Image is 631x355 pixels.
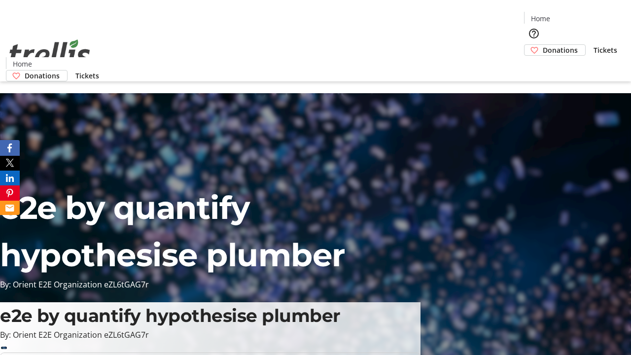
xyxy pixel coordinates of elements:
[524,44,586,56] a: Donations
[75,71,99,81] span: Tickets
[531,13,550,24] span: Home
[586,45,625,55] a: Tickets
[525,13,556,24] a: Home
[594,45,617,55] span: Tickets
[6,29,94,78] img: Orient E2E Organization eZL6tGAG7r's Logo
[6,59,38,69] a: Home
[524,56,544,75] button: Cart
[524,24,544,43] button: Help
[543,45,578,55] span: Donations
[13,59,32,69] span: Home
[68,71,107,81] a: Tickets
[25,71,60,81] span: Donations
[6,70,68,81] a: Donations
